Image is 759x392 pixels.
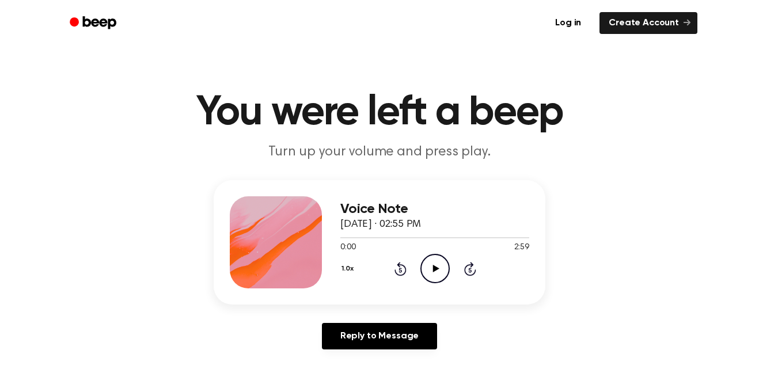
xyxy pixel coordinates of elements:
button: 1.0x [340,259,358,279]
span: 0:00 [340,242,355,254]
h1: You were left a beep [85,92,674,134]
span: 2:59 [514,242,529,254]
h3: Voice Note [340,201,529,217]
a: Create Account [599,12,697,34]
a: Reply to Message [322,323,437,349]
a: Beep [62,12,127,35]
a: Log in [544,10,593,36]
span: [DATE] · 02:55 PM [340,219,421,230]
p: Turn up your volume and press play. [158,143,601,162]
